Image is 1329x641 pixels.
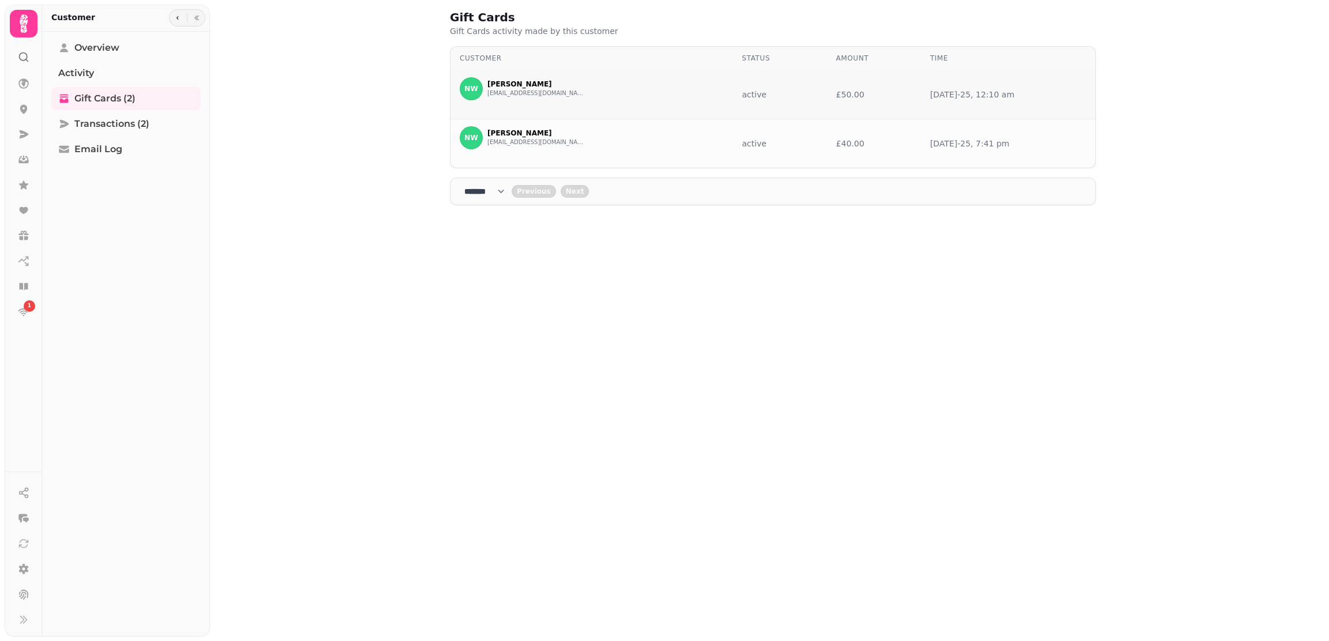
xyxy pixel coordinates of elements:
[487,89,585,98] button: [EMAIL_ADDRESS][DOMAIN_NAME]
[836,54,911,63] div: Amount
[74,142,122,156] span: Email Log
[450,25,745,37] p: Gift Cards activity made by this customer
[487,80,585,89] p: [PERSON_NAME]
[742,89,767,100] span: active
[74,117,149,131] span: Transactions (2)
[464,85,478,93] span: NW
[51,62,201,85] a: Activity
[51,12,95,23] h2: Customer
[930,54,1086,63] div: Time
[566,188,584,195] span: Next
[487,129,585,138] p: [PERSON_NAME]
[512,185,556,198] button: back
[51,138,201,161] a: Email Log
[561,185,590,198] button: next
[51,87,201,110] a: Gift Cards (2)
[51,112,201,135] a: Transactions (2)
[74,41,119,55] span: Overview
[930,138,1086,149] div: [DATE]-25, 7:41 pm
[836,138,911,149] div: £40.00
[58,66,94,80] span: Activity
[836,89,911,100] div: £50.00
[42,32,210,636] nav: Tabs
[12,300,35,323] a: 1
[742,54,817,63] div: Status
[74,92,136,105] span: Gift Cards (2)
[28,302,31,310] span: 1
[487,138,585,147] button: [EMAIL_ADDRESS][DOMAIN_NAME]
[742,138,767,149] span: active
[51,36,201,59] a: Overview
[930,89,1086,100] div: [DATE]-25, 12:10 am
[517,188,551,195] span: Previous
[450,9,671,25] h2: Gift Cards
[464,134,478,142] span: NW
[460,54,723,63] div: Customer
[450,178,1096,205] nav: Pagination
